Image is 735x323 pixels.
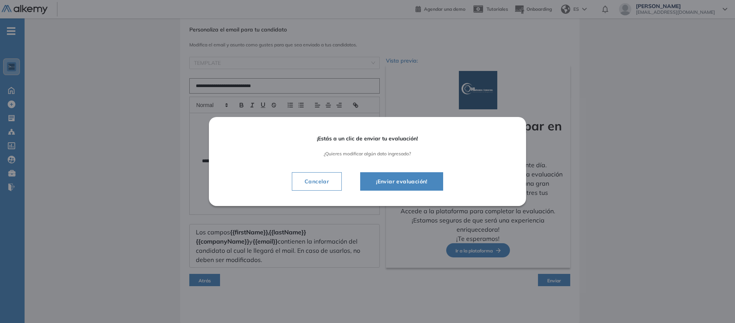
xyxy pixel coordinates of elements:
span: ¿Quieres modificar algún dato ingresado? [230,151,505,157]
span: ¡Estás a un clic de enviar tu evaluación! [230,135,505,142]
span: Cancelar [298,177,335,186]
span: ¡Enviar evaluación! [370,177,434,186]
button: Cancelar [292,172,342,191]
button: ¡Enviar evaluación! [360,172,443,191]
